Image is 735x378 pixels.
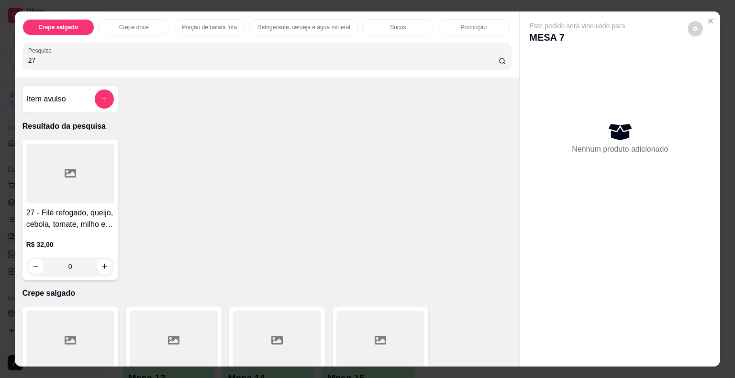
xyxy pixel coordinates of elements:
p: Crepe salgado [38,23,78,31]
p: Porção de batata frita [182,23,237,31]
p: Promoção [460,23,487,31]
p: MESA 7 [529,31,625,44]
p: Resultado da pesquisa [22,121,512,132]
p: Refrigerante, cerveja e água mineral [257,23,350,31]
button: Close [703,13,718,29]
p: Crepe doce [119,23,149,31]
h4: Item avulso [27,93,66,105]
p: R$ 32,00 [26,240,114,249]
label: Pesquisa [28,46,55,55]
h4: 27 - Filé refogado, queijo, cebola, tomate, milho e alface [26,207,114,230]
p: Sucos [390,23,406,31]
input: Pesquisa [28,56,499,65]
p: Nenhum produto adicionado [572,144,668,155]
button: add-separate-item [95,89,114,109]
p: Crepe salgado [22,288,512,299]
button: decrease-product-quantity [688,21,703,36]
p: Este pedido será vinculado para [529,21,625,31]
